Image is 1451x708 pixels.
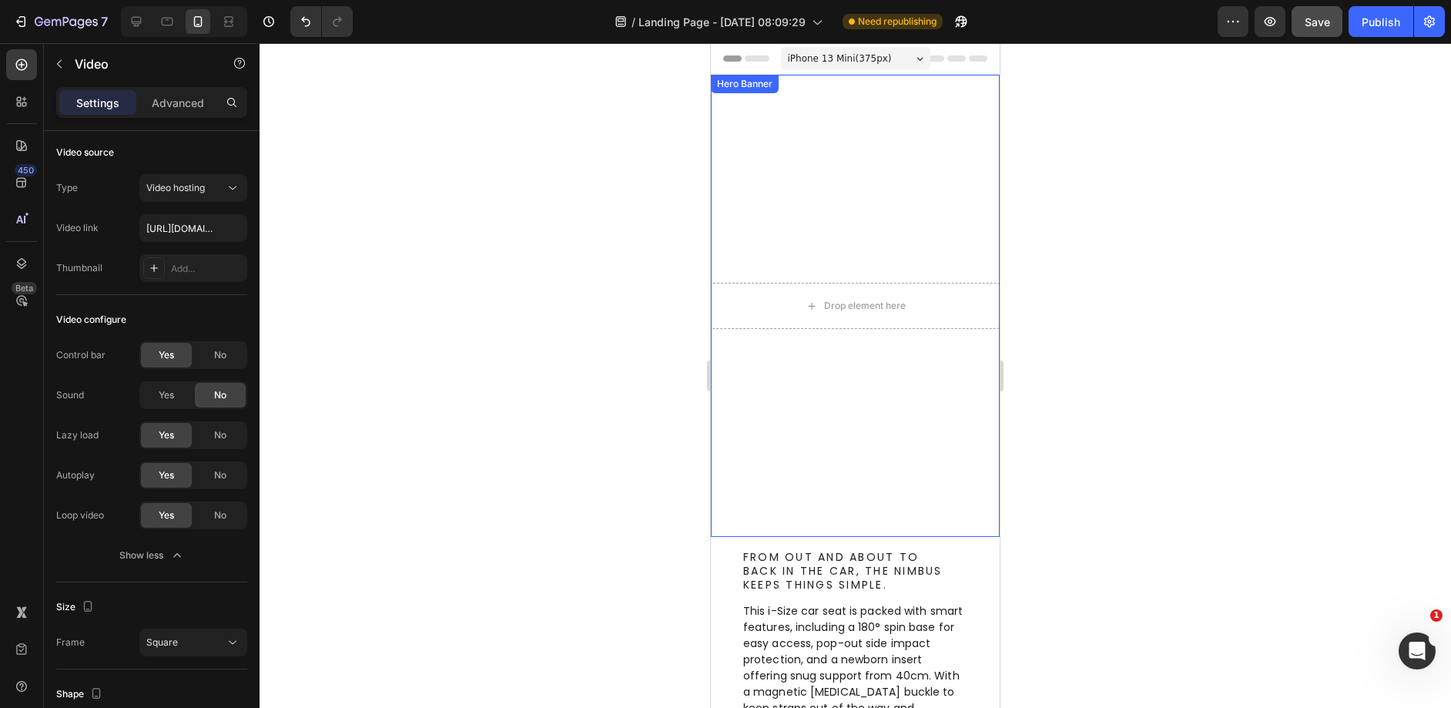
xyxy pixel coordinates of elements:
[1399,633,1436,669] iframe: Intercom live chat
[214,428,226,442] span: No
[139,174,247,202] button: Video hosting
[56,313,126,327] div: Video configure
[101,12,108,31] p: 7
[56,428,99,442] div: Lazy load
[214,468,226,482] span: No
[1305,15,1330,29] span: Save
[15,164,37,176] div: 450
[56,508,104,522] div: Loop video
[214,348,226,362] span: No
[56,468,95,482] div: Autoplay
[858,15,937,29] span: Need republishing
[56,348,106,362] div: Control bar
[290,6,353,37] div: Undo/Redo
[56,146,114,159] div: Video source
[75,55,206,73] p: Video
[146,636,178,648] span: Square
[76,95,119,111] p: Settings
[56,261,102,275] div: Thumbnail
[12,282,37,294] div: Beta
[711,43,1000,708] iframe: Design area
[56,221,99,235] div: Video link
[214,508,226,522] span: No
[139,214,247,242] input: Insert video url here
[1362,14,1400,30] div: Publish
[152,95,204,111] p: Advanced
[56,181,78,195] div: Type
[146,182,205,193] span: Video hosting
[1292,6,1342,37] button: Save
[1349,6,1413,37] button: Publish
[56,636,85,649] div: Frame
[1430,609,1443,622] span: 1
[6,6,115,37] button: 7
[638,14,806,30] span: Landing Page - [DATE] 08:09:29
[159,428,174,442] span: Yes
[159,348,174,362] span: Yes
[56,542,247,569] button: Show less
[159,468,174,482] span: Yes
[56,684,106,705] div: Shape
[159,388,174,402] span: Yes
[139,629,247,656] button: Square
[56,388,84,402] div: Sound
[632,14,635,30] span: /
[159,508,174,522] span: Yes
[56,597,97,618] div: Size
[171,262,243,276] div: Add...
[214,388,226,402] span: No
[119,548,185,563] div: Show less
